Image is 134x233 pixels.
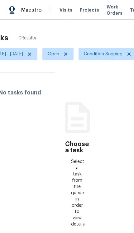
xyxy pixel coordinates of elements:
[80,7,99,13] span: Projects
[48,51,59,57] span: Open
[71,159,83,227] div: Select a task from the queue in order to view details
[65,141,89,154] h3: Choose a task
[60,7,72,13] span: Visits
[107,4,122,16] span: Work Orders
[21,7,42,13] span: Maestro
[84,51,122,57] span: Condition Scoping
[18,35,36,41] span: 0 Results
